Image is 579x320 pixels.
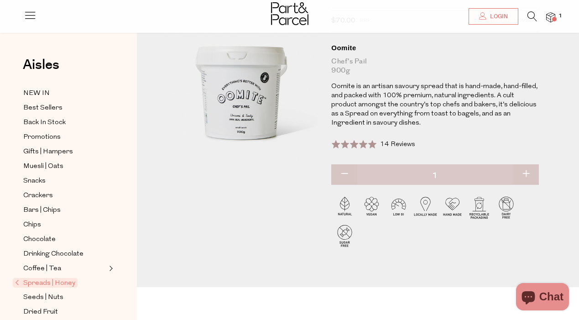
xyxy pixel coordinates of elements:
[23,55,59,75] span: Aisles
[380,141,415,148] span: 14 Reviews
[23,249,83,260] span: Drinking Chocolate
[23,234,56,245] span: Chocolate
[271,2,308,25] img: Part&Parcel
[23,176,46,187] span: Snacks
[331,194,358,221] img: P_P-ICONS-Live_Bec_V11_Natural.svg
[23,306,106,318] a: Dried Fruit
[331,82,539,128] p: Oomite is an artisan savoury spread that is hand-made, hand-filled, and packed with 100% premium,...
[513,283,572,313] inbox-online-store-chat: Shopify online store chat
[23,131,106,143] a: Promotions
[23,161,106,172] a: Muesli | Oats
[546,12,555,22] a: 1
[331,164,539,187] input: QTY Oomite
[23,103,63,114] span: Best Sellers
[466,194,493,221] img: P_P-ICONS-Live_Bec_V11_Recyclable_Packaging.svg
[23,175,106,187] a: Snacks
[23,190,106,201] a: Crackers
[23,248,106,260] a: Drinking Chocolate
[556,12,564,20] span: 1
[23,220,41,231] span: Chips
[23,117,106,128] a: Back In Stock
[385,194,412,221] img: P_P-ICONS-Live_Bec_V11_Low_Gi.svg
[23,58,59,81] a: Aisles
[23,307,58,318] span: Dried Fruit
[23,219,106,231] a: Chips
[412,194,439,221] img: P_P-ICONS-Live_Bec_V11_Locally_Made_2.svg
[23,292,63,303] span: Seeds | Nuts
[23,161,63,172] span: Muesli | Oats
[493,194,520,221] img: P_P-ICONS-Live_Bec_V11_Dairy_Free.svg
[23,146,106,157] a: Gifts | Hampers
[15,278,106,289] a: Spreads | Honey
[23,88,106,99] a: NEW IN
[23,102,106,114] a: Best Sellers
[13,278,78,288] span: Spreads | Honey
[331,222,358,249] img: P_P-ICONS-Live_Bec_V11_Sugar_Free.svg
[23,205,61,216] span: Bars | Chips
[358,194,385,221] img: P_P-ICONS-Live_Bec_V11_Vegan.svg
[107,263,113,274] button: Expand/Collapse Coffee | Tea
[331,43,539,52] div: Oomite
[469,8,518,25] a: Login
[23,234,106,245] a: Chocolate
[23,132,61,143] span: Promotions
[331,57,539,75] div: Chef's Pail 900g
[23,190,53,201] span: Crackers
[488,13,508,21] span: Login
[23,292,106,303] a: Seeds | Nuts
[23,263,106,274] a: Coffee | Tea
[23,117,66,128] span: Back In Stock
[23,88,50,99] span: NEW IN
[23,147,73,157] span: Gifts | Hampers
[439,194,466,221] img: P_P-ICONS-Live_Bec_V11_Handmade.svg
[23,263,61,274] span: Coffee | Tea
[23,205,106,216] a: Bars | Chips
